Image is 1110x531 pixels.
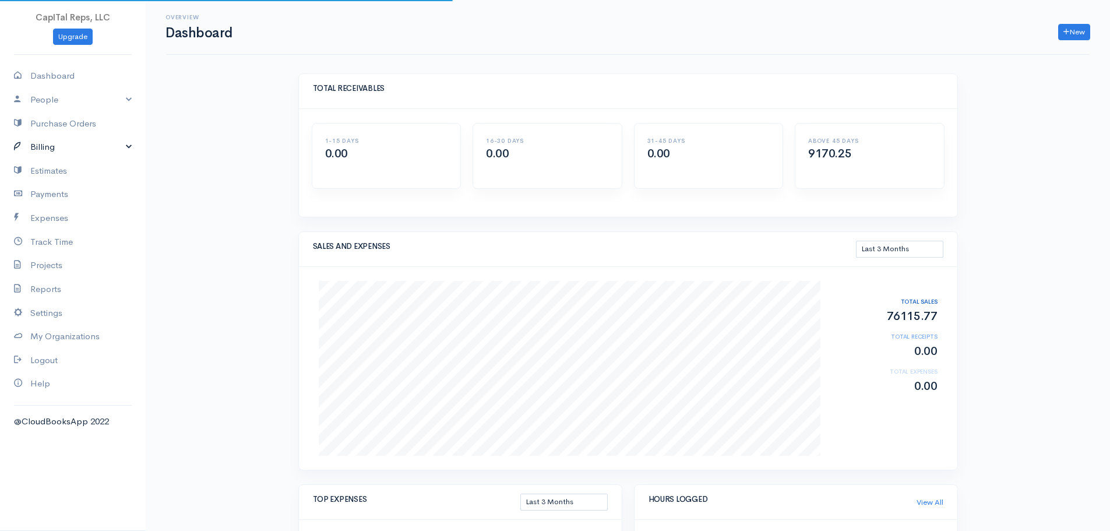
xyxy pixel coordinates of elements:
[844,345,937,358] h2: 0.00
[165,14,232,20] h6: Overview
[165,26,232,40] h1: Dashboard
[313,242,856,251] h5: SALES AND EXPENSES
[917,497,943,508] a: View All
[486,146,509,161] span: 0.00
[53,29,93,45] a: Upgrade
[313,85,943,93] h5: TOTAL RECEIVABLES
[844,298,937,305] h6: TOTAL SALES
[313,495,520,504] h5: TOP EXPENSES
[808,146,851,161] span: 9170.25
[36,12,110,23] span: CapITal Reps, LLC
[1058,24,1090,41] a: New
[844,333,937,340] h6: TOTAL RECEIPTS
[844,368,937,375] h6: TOTAL EXPENSES
[808,138,931,144] h6: ABOVE 45 DAYS
[325,138,448,144] h6: 1-15 DAYS
[14,415,132,428] div: @CloudBooksApp 2022
[486,138,609,144] h6: 16-30 DAYS
[647,146,670,161] span: 0.00
[844,380,937,393] h2: 0.00
[844,310,937,323] h2: 76115.77
[647,138,770,144] h6: 31-45 DAYS
[649,495,917,504] h5: HOURS LOGGED
[325,146,348,161] span: 0.00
